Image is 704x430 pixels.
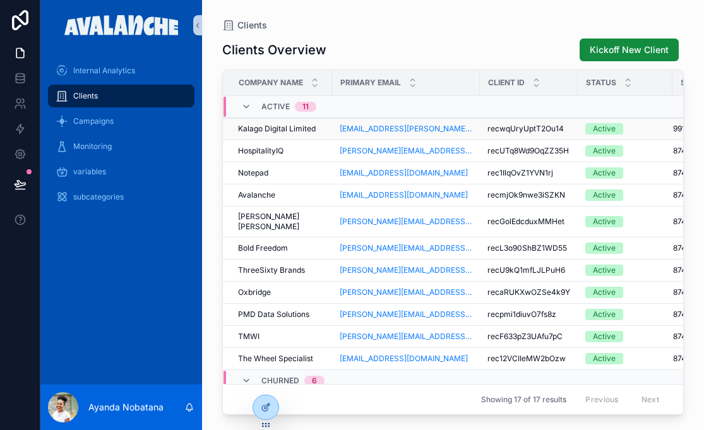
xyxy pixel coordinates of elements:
a: ThreeSixty Brands [238,265,325,275]
span: recGolEdcduxMMHet [487,217,564,227]
span: Oxbridge [238,287,271,297]
span: Status [586,78,616,88]
span: 87447 [673,146,696,156]
div: 6 [312,376,317,386]
div: Active [593,265,616,276]
a: recpmi1diuvO7fs8z [487,309,570,320]
span: Showing 17 of 17 results [481,395,566,405]
span: 87434 [673,354,696,364]
span: 87440 [673,287,696,297]
a: [PERSON_NAME][EMAIL_ADDRESS][PERSON_NAME][PERSON_NAME][DOMAIN_NAME] [340,217,472,227]
span: 87446 [673,168,696,178]
a: [PERSON_NAME][EMAIL_ADDRESS][DOMAIN_NAME] [340,309,472,320]
div: Active [593,331,616,342]
a: [EMAIL_ADDRESS][DOMAIN_NAME] [340,168,472,178]
a: [PERSON_NAME][EMAIL_ADDRESS][PERSON_NAME][DOMAIN_NAME] [340,146,472,156]
a: [PERSON_NAME][EMAIL_ADDRESS][DOMAIN_NAME] [340,265,472,275]
div: Active [593,123,616,134]
a: Notepad [238,168,325,178]
a: [PERSON_NAME][EMAIL_ADDRESS][DOMAIN_NAME] [340,243,472,253]
span: 87438 [673,331,695,342]
a: Active [585,167,665,179]
span: recpmi1diuvO7fs8z [487,309,556,320]
a: Clients [222,19,267,32]
div: Active [593,167,616,179]
a: [PERSON_NAME] [PERSON_NAME] [238,212,325,232]
span: Primary Email [340,78,401,88]
span: Churned [261,376,299,386]
button: Kickoff New Client [580,39,679,61]
span: Clients [73,91,98,101]
a: [EMAIL_ADDRESS][DOMAIN_NAME] [340,190,472,200]
a: subcategories [48,186,194,208]
span: Internal Analytics [73,66,135,76]
a: Active [585,331,665,342]
h1: Clients Overview [222,41,326,59]
a: [EMAIL_ADDRESS][DOMAIN_NAME] [340,168,468,178]
a: TMWI [238,331,325,342]
span: Monitoring [73,141,112,152]
span: 87437 [673,243,695,253]
a: HospitalityIQ [238,146,325,156]
a: [EMAIL_ADDRESS][DOMAIN_NAME] [340,190,468,200]
span: 87443 [673,309,696,320]
a: recaRUKXwOZSe4k9Y [487,287,570,297]
a: Active [585,265,665,276]
span: 87445 [673,190,696,200]
a: recF633pZ3UAfu7pC [487,331,570,342]
a: rec12VCIIeMW2bOzw [487,354,570,364]
div: Active [593,287,616,298]
a: Avalanche [238,190,325,200]
span: Campaigns [73,116,114,126]
a: Oxbridge [238,287,325,297]
span: Clients [237,19,267,32]
a: [EMAIL_ADDRESS][PERSON_NAME][DOMAIN_NAME] [340,124,472,134]
div: Active [593,353,616,364]
span: recL3o90ShBZ1WD55 [487,243,567,253]
span: Company Name [239,78,303,88]
a: recGolEdcduxMMHet [487,217,570,227]
a: Monitoring [48,135,194,158]
p: Ayanda Nobatana [88,401,164,414]
a: [PERSON_NAME][EMAIL_ADDRESS][DOMAIN_NAME] [340,331,472,342]
span: ThreeSixty Brands [238,265,305,275]
a: variables [48,160,194,183]
a: recwqUryUptT2Ou14 [487,124,570,134]
span: Kalago Digital Limited [238,124,316,134]
a: Campaigns [48,110,194,133]
a: recmjOk9nwe3iSZKN [487,190,570,200]
div: Active [593,145,616,157]
div: 11 [302,102,309,112]
span: Avalanche [238,190,275,200]
a: Kalago Digital Limited [238,124,325,134]
span: Bold Freedom [238,243,288,253]
span: recF633pZ3UAfu7pC [487,331,563,342]
span: Client ID [488,78,525,88]
a: recL3o90ShBZ1WD55 [487,243,570,253]
a: Active [585,242,665,254]
span: variables [73,167,106,177]
a: Active [585,216,665,227]
a: Clients [48,85,194,107]
a: Active [585,287,665,298]
span: Notepad [238,168,268,178]
a: [PERSON_NAME][EMAIL_ADDRESS][PERSON_NAME][DOMAIN_NAME] [340,287,472,297]
a: recU9kQ1mfLJLPuH6 [487,265,570,275]
span: PMD Data Solutions [238,309,309,320]
span: recU9kQ1mfLJLPuH6 [487,265,565,275]
a: Active [585,309,665,320]
span: 87436 [673,265,695,275]
span: rec12VCIIeMW2bOzw [487,354,566,364]
span: HospitalityIQ [238,146,283,156]
a: rec1IlqOvZ1YVN1rj [487,168,570,178]
div: Active [593,216,616,227]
